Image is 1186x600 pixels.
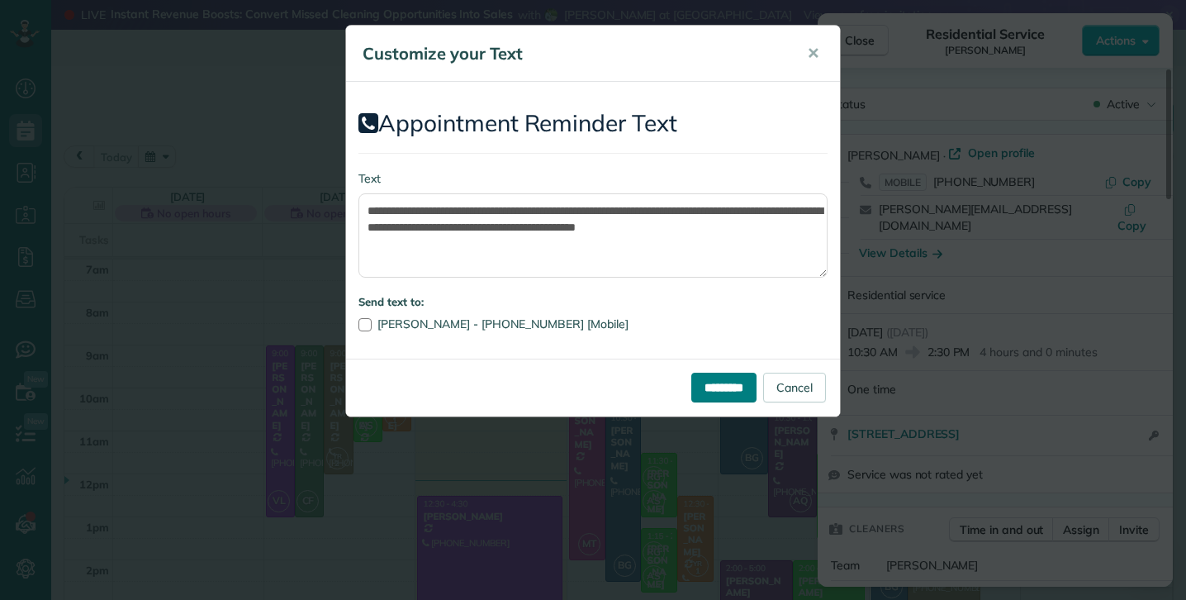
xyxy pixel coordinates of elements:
[358,295,424,308] strong: Send text to:
[363,42,784,65] h5: Customize your Text
[358,111,828,136] h2: Appointment Reminder Text
[807,44,819,63] span: ✕
[763,373,826,402] a: Cancel
[358,170,828,187] label: Text
[377,317,629,331] span: [PERSON_NAME] - [PHONE_NUMBER] [Mobile]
